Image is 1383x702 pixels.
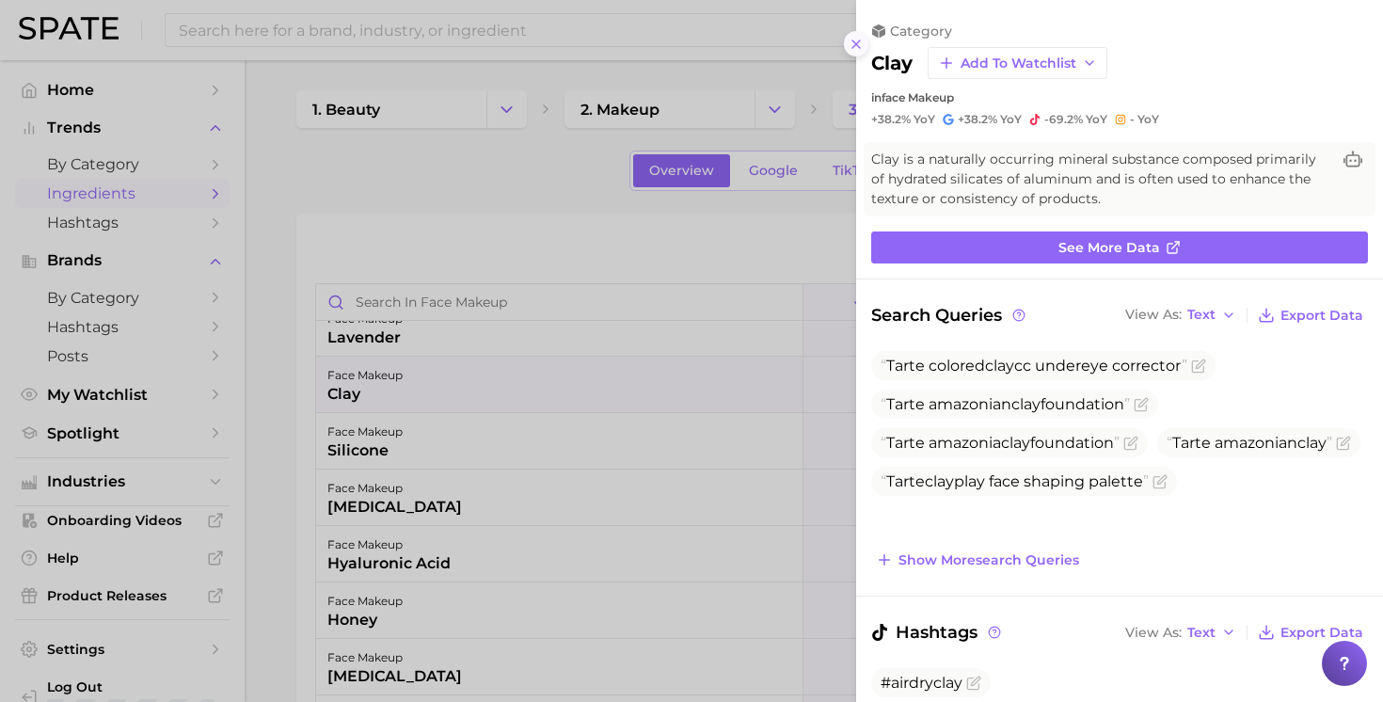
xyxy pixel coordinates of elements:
[1187,628,1216,638] span: Text
[1058,240,1160,256] span: See more data
[928,47,1107,79] button: Add to Watchlist
[1336,436,1351,451] button: Flag as miscategorized or irrelevant
[1191,359,1206,374] button: Flag as miscategorized or irrelevant
[898,552,1079,568] span: Show more search queries
[1130,112,1135,126] span: -
[1297,434,1327,452] span: clay
[881,357,1187,375] span: Tarte colored cc undereye corrector
[1152,474,1168,489] button: Flag as miscategorized or irrelevant
[871,619,1004,646] span: Hashtags
[961,56,1076,72] span: Add to Watchlist
[871,150,1330,209] span: Clay is a naturally occurring mineral substance composed primarily of hydrated silicates of alumi...
[1125,628,1182,638] span: View As
[871,112,911,126] span: +38.2%
[1123,436,1138,451] button: Flag as miscategorized or irrelevant
[1253,619,1368,646] button: Export Data
[966,676,981,691] button: Flag as miscategorized or irrelevant
[1167,434,1332,452] span: Tarte amazonian
[1137,112,1159,127] span: YoY
[1001,434,1030,452] span: clay
[985,357,1014,375] span: clay
[1253,302,1368,328] button: Export Data
[871,231,1368,263] a: See more data
[1044,112,1083,126] span: -69.2%
[882,90,954,104] span: face makeup
[958,112,997,126] span: +38.2%
[881,674,962,692] span: #airdryclay
[1121,620,1241,645] button: View AsText
[1000,112,1022,127] span: YoY
[1280,625,1363,641] span: Export Data
[914,112,935,127] span: YoY
[1011,395,1041,413] span: clay
[1125,310,1182,320] span: View As
[1121,303,1241,327] button: View AsText
[890,23,952,40] span: category
[881,472,1149,490] span: Tarte play face shaping palette
[871,547,1084,573] button: Show moresearch queries
[1134,397,1149,412] button: Flag as miscategorized or irrelevant
[1086,112,1107,127] span: YoY
[871,302,1028,328] span: Search Queries
[871,90,1368,104] div: in
[925,472,954,490] span: clay
[881,395,1130,413] span: Tarte amazonian foundation
[871,52,913,74] h2: clay
[881,434,1120,452] span: Tarte amazonia foundation
[1187,310,1216,320] span: Text
[1280,308,1363,324] span: Export Data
